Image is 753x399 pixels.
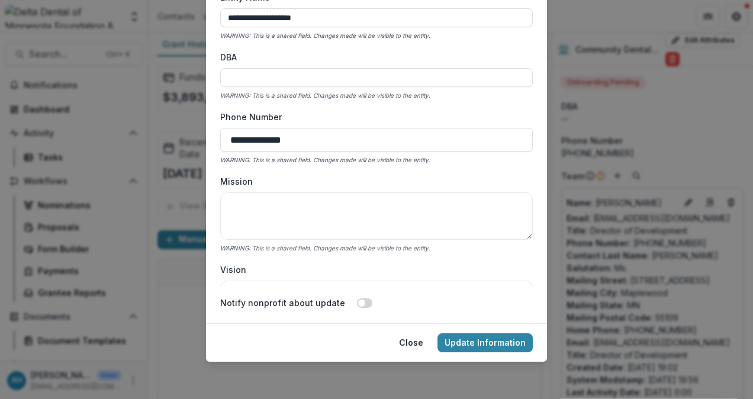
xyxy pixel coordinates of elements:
label: Phone Number [220,111,526,123]
label: Mission [220,175,526,188]
i: WARNING: This is a shared field. Changes made will be visible to the entity. [220,92,430,99]
i: WARNING: This is a shared field. Changes made will be visible to the entity. [220,32,430,39]
button: Update Information [437,333,533,352]
i: WARNING: This is a shared field. Changes made will be visible to the entity. [220,156,430,163]
label: Notify nonprofit about update [220,297,345,309]
i: WARNING: This is a shared field. Changes made will be visible to the entity. [220,244,430,252]
button: Close [392,333,430,352]
label: DBA [220,51,526,63]
label: Vision [220,263,526,276]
